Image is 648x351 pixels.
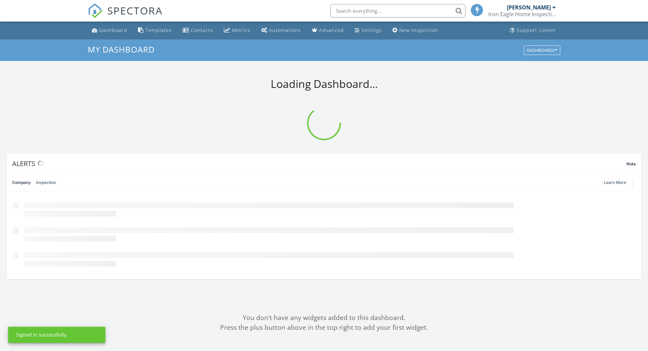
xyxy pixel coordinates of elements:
[89,24,130,37] a: Dashboard
[88,3,103,18] img: The Best Home Inspection Software - Spectora
[7,323,641,332] div: Press the plus button above in the top right to add your first widget.
[517,27,556,33] div: Support Center
[604,179,630,186] a: Learn More
[399,27,438,33] div: New Inspection
[319,27,344,33] div: Advanced
[7,313,641,323] div: You don't have any widgets added to this dashboard.
[12,174,31,191] a: Company
[626,161,636,167] span: Hide
[16,331,67,338] div: Signed in successfully.
[507,24,559,37] a: Support Center
[488,11,556,18] div: Iron Eagle Home Inspections LLC
[361,27,382,33] div: Settings
[145,27,172,33] div: Templates
[330,4,465,18] input: Search everything...
[221,24,253,37] a: Metrics
[88,9,163,23] a: SPECTORA
[191,27,213,33] div: Contacts
[36,174,56,191] a: Inspection
[232,27,250,33] div: Metrics
[135,24,174,37] a: Templates
[507,4,551,11] div: [PERSON_NAME]
[259,24,304,37] a: Automations (Basic)
[12,159,626,168] div: Alerts
[269,27,301,33] div: Automations
[352,24,384,37] a: Settings
[107,3,163,18] span: SPECTORA
[390,24,441,37] a: New Inspection
[309,24,347,37] a: Advanced
[524,45,560,55] button: Dashboards
[99,27,127,33] div: Dashboard
[88,44,155,55] span: My Dashboard
[180,24,216,37] a: Contacts
[527,48,557,53] div: Dashboards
